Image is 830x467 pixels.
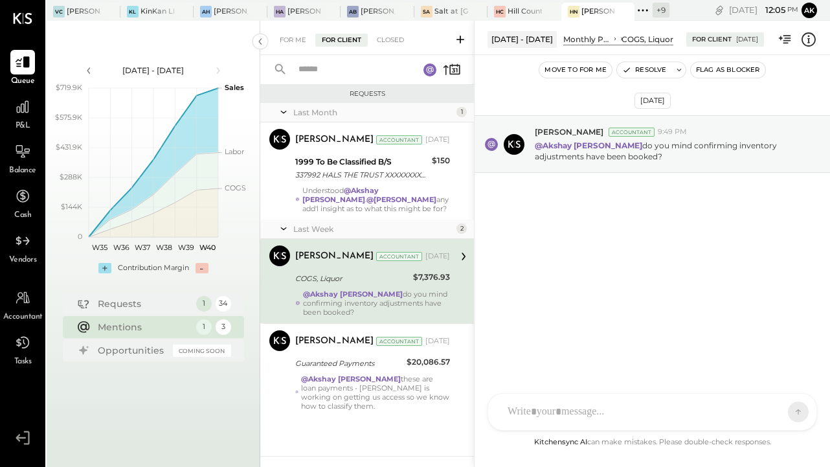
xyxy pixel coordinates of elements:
div: 34 [216,296,231,312]
a: Accountant [1,286,45,323]
div: For Client [692,35,732,44]
div: copy link [713,3,726,17]
div: Understood . any add'l insight as to what this might be for? [302,186,450,213]
div: [DATE] [736,35,758,44]
button: Move to for me [539,62,612,78]
div: 1 [196,319,212,335]
div: Coming Soon [173,345,231,357]
div: $150 [432,154,450,167]
div: - [196,263,208,273]
text: COGS [225,183,246,192]
div: [DATE] - [DATE] [488,31,557,47]
span: 12 : 05 [759,4,785,16]
div: AB [347,6,359,17]
text: $575.9K [55,113,82,122]
span: 9:49 PM [658,127,687,137]
div: Salt at [GEOGRAPHIC_DATA] [434,6,469,17]
a: Vendors [1,229,45,266]
div: Closed [370,34,410,47]
div: Guaranteed Payments [295,357,403,370]
a: P&L [1,95,45,132]
div: Contribution Margin [118,263,189,273]
text: W39 [177,243,194,252]
text: W35 [91,243,107,252]
text: W37 [135,243,150,252]
div: $7,376.93 [413,271,450,284]
text: Sales [225,83,244,92]
strong: @Akshay [PERSON_NAME] [301,374,401,383]
span: pm [787,5,798,14]
button: Ak [802,3,817,18]
text: W36 [113,243,129,252]
div: 1999 To Be Classified B/S [295,155,428,168]
div: [PERSON_NAME] Brooklyn / Rebel Cafe [361,6,395,17]
text: $719.9K [56,83,82,92]
div: Mentions [98,321,190,334]
div: these are loan payments - [PERSON_NAME] is working on getting us access so we know how to classif... [301,374,450,411]
div: [PERSON_NAME] [295,250,374,263]
div: Accountant [376,252,422,261]
div: AH [200,6,212,17]
div: Accountant [609,128,655,137]
div: KinKan LLC [140,6,175,17]
div: [PERSON_NAME] Confections - [GEOGRAPHIC_DATA] [67,6,101,17]
div: Accountant [376,337,422,346]
div: Hill Country [GEOGRAPHIC_DATA] [508,6,542,17]
div: [DATE] [729,4,798,16]
div: + 9 [653,3,669,17]
text: $144K [61,202,82,211]
div: 1 [456,107,467,117]
span: [PERSON_NAME] [535,126,603,137]
span: Accountant [3,312,43,323]
div: [DATE] [425,135,450,145]
div: do you mind confirming inventory adjustments have been booked? [303,290,450,317]
a: Balance [1,139,45,177]
div: [PERSON_NAME]'s Atlanta [287,6,322,17]
div: [PERSON_NAME]'s Nashville [581,6,616,17]
button: Flag as Blocker [691,62,765,78]
text: $431.9K [56,142,82,152]
div: Monthly P&L Comparison [563,34,612,45]
span: Tasks [14,356,32,368]
div: COGS, Liquor [622,34,673,45]
div: Accountant [376,135,422,144]
div: HC [494,6,506,17]
div: + [98,263,111,273]
a: Cash [1,184,45,222]
strong: @Akshay [PERSON_NAME] [303,290,403,299]
span: Queue [11,76,35,87]
div: HN [568,6,579,17]
div: Last Month [293,107,453,118]
div: Opportunities [98,344,166,357]
div: Requests [267,89,467,98]
div: For Client [315,34,368,47]
a: Queue [1,50,45,87]
div: [PERSON_NAME] [295,133,374,146]
text: $288K [60,172,82,181]
div: Last Week [293,223,453,234]
div: [DATE] [634,93,671,109]
div: For Me [273,34,313,47]
a: Tasks [1,330,45,368]
strong: @Akshay [PERSON_NAME] [535,141,642,150]
strong: @Akshay [PERSON_NAME] [302,186,379,204]
div: VC [53,6,65,17]
div: $20,086.57 [407,356,450,369]
button: Resolve [617,62,671,78]
p: do you mind confirming inventory adjustments have been booked? [535,140,805,162]
div: COGS, Liquor [295,272,409,285]
div: Sa [421,6,432,17]
div: KL [127,6,139,17]
div: 3 [216,319,231,335]
text: Labor [225,147,244,156]
span: P&L [16,120,30,132]
div: [PERSON_NAME] [295,335,374,348]
text: 0 [78,232,82,241]
div: [DATE] [425,336,450,347]
div: [PERSON_NAME] Hoboken [214,6,248,17]
span: Balance [9,165,36,177]
span: Cash [14,210,31,222]
div: HA [274,6,286,17]
div: Requests [98,297,190,310]
text: W38 [156,243,172,252]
